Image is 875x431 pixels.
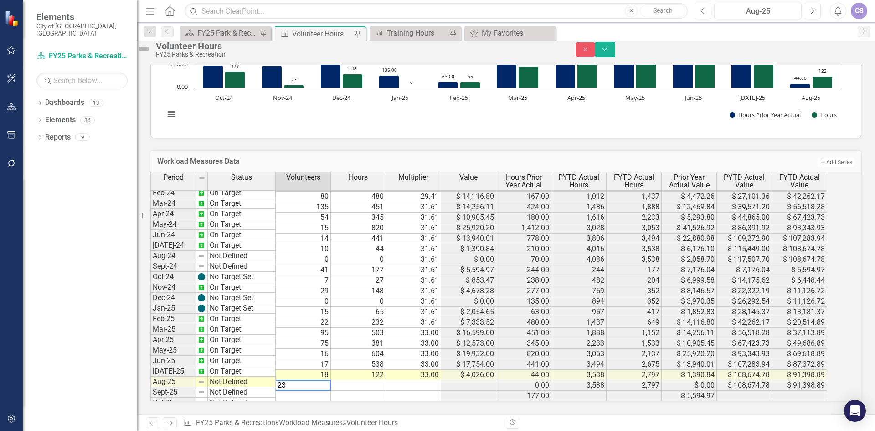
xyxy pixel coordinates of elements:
img: AQAAAAAAAAAAAAAAAAAAAAAAAAAAAAAAAAAAAAAAAAAAAAAAAAAAAAAAAAAAAAAAAAAAAAAAAAAAAAAAAAAAAAAAAAAAAAAAA... [198,210,205,218]
td: 2,137 [607,349,662,359]
td: $ 14,116.80 [441,192,496,202]
img: Not Defined [137,42,151,56]
td: On Target [208,314,276,324]
td: 2,233 [607,213,662,223]
td: Not Defined [208,377,276,387]
td: $ 5,594.97 [662,391,717,401]
td: $ 117,507.70 [717,254,772,265]
td: $ 20,514.89 [772,317,827,328]
td: $ 7,176.04 [717,265,772,275]
path: May-25, 381. Hours. [636,53,656,88]
a: Dashboards [45,98,84,108]
td: $ 42,262.17 [772,192,827,202]
td: Not Defined [208,261,276,272]
td: 10 [276,244,331,254]
td: $ 6,448.44 [772,275,827,286]
td: 1,888 [607,202,662,213]
td: $ 107,283.94 [772,234,827,244]
td: $ 5,293.80 [662,213,717,223]
path: Nov-24, 238. Hours Prior Year Actual . [262,66,282,88]
path: Mar-25, 480. Hours Prior Year Actual . [497,44,517,88]
td: 480 [331,192,386,202]
img: AQAAAAAAAAAAAAAAAAAAAAAAAAAAAAAAAAAAAAAAAAAAAAAAAAAAAAAAAAAAAAAAAAAAAAAAAAAAAAAAAAAAAAAAAAAAAAAAA... [198,221,205,228]
td: Not Defined [208,387,276,398]
td: $ 853.47 [441,275,496,286]
img: AQAAAAAAAAAAAAAAAAAAAAAAAAAAAAAAAAAAAAAAAAAAAAAAAAAAAAAAAAAAAAAAAAAAAAAAAAAAAAAAAAAAAAAAAAAAAAAAA... [198,315,205,322]
td: On Target [208,219,276,230]
td: 3,494 [607,234,662,244]
td: 33.00 [386,370,441,380]
text: 148 [349,65,357,72]
td: 3,538 [607,254,662,265]
td: $ 14,256.11 [441,202,496,213]
td: $ 107,283.94 [717,359,772,370]
td: 2,797 [607,370,662,380]
a: FY25 Parks & Recreation [196,418,275,427]
td: $ 11,126.72 [772,296,827,307]
td: Sept-25 [150,387,196,398]
td: 177.00 [496,391,551,401]
td: $ 26,292.54 [717,296,772,307]
td: $ 87,372.89 [772,359,827,370]
td: Oct-25 [150,398,196,408]
path: May-25, 345. Hours Prior Year Actual . [614,57,634,88]
td: 33.00 [386,349,441,359]
td: Feb-25 [150,314,196,324]
td: 482 [551,275,607,286]
td: 1,888 [551,328,607,338]
td: 604 [331,349,386,359]
td: $ 0.00 [441,254,496,265]
span: Elements [36,11,128,22]
td: 4,016 [551,244,607,254]
img: 8DAGhfEEPCf229AAAAAElFTkSuQmCC [198,252,205,260]
td: 27 [331,275,386,286]
td: $ 22,322.19 [717,286,772,296]
img: B83JnUHI7fcUAAAAJXRFWHRkYXRlOmNyZWF0ZQAyMDIzLTA3LTEyVDE1OjMwOjAyKzAwOjAw8YGLlAAAACV0RVh0ZGF0ZTptb... [198,294,205,301]
td: 122 [331,370,386,380]
td: 441.00 [496,359,551,370]
td: 0 [276,296,331,307]
td: 177 [331,265,386,275]
td: $ 12,469.84 [662,202,717,213]
td: 29.41 [386,192,441,202]
td: On Target [208,366,276,377]
td: 2,675 [607,359,662,370]
td: $ 11,126.72 [772,286,827,296]
td: 180.00 [496,213,551,223]
path: Dec-24, 277. Hours Prior Year Actual . [321,62,341,88]
div: Training Hours [387,27,447,39]
td: 1,533 [607,338,662,349]
img: 8DAGhfEEPCf229AAAAAElFTkSuQmCC [198,399,205,406]
td: Not Defined [208,398,276,408]
a: Elements [45,115,76,125]
td: Apr-24 [150,209,196,219]
img: AQAAAAAAAAAAAAAAAAAAAAAAAAAAAAAAAAAAAAAAAAAAAAAAAAAAAAAAAAAAAAAAAAAAAAAAAAAAAAAAAAAAAAAAAAAAAAAAA... [198,347,205,354]
td: $ 13,181.37 [772,307,827,317]
text: 135.00 [382,67,397,73]
a: My Favorites [467,27,553,39]
button: Show Hours Prior Year Actual [730,111,802,119]
td: $ 1,390.84 [662,370,717,380]
td: $ 69,618.89 [772,349,827,359]
td: On Target [208,240,276,251]
td: 352 [607,296,662,307]
td: 44 [331,244,386,254]
td: $ 19,932.00 [441,349,496,359]
a: FY25 Parks & Recreation [36,51,128,62]
td: $ 22,880.98 [662,234,717,244]
td: On Target [208,324,276,335]
img: AQAAAAAAAAAAAAAAAAAAAAAAAAAAAAAAAAAAAAAAAAAAAAAAAAAAAAAAAAAAAAAAAAAAAAAAAAAAAAAAAAAAAAAAAAAAAAAAA... [198,200,205,207]
text: 122 [818,68,827,74]
td: Dec-24 [150,293,196,303]
td: $ 5,594.97 [441,265,496,275]
td: $ 0.00 [441,296,496,307]
button: Add Series [817,158,854,167]
td: $ 25,920.20 [441,223,496,234]
img: AQAAAAAAAAAAAAAAAAAAAAAAAAAAAAAAAAAAAAAAAAAAAAAAAAAAAAAAAAAAAAAAAAAAAAAAAAAAAAAAAAAAAAAAAAAAAAAAA... [198,368,205,375]
img: 8DAGhfEEPCf229AAAAAElFTkSuQmCC [198,389,205,396]
td: Jan-25 [150,303,196,314]
div: FY25 Parks & Recreation [156,51,557,58]
td: 2,797 [607,380,662,391]
text: 177 [231,62,239,69]
div: CB [851,3,867,19]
